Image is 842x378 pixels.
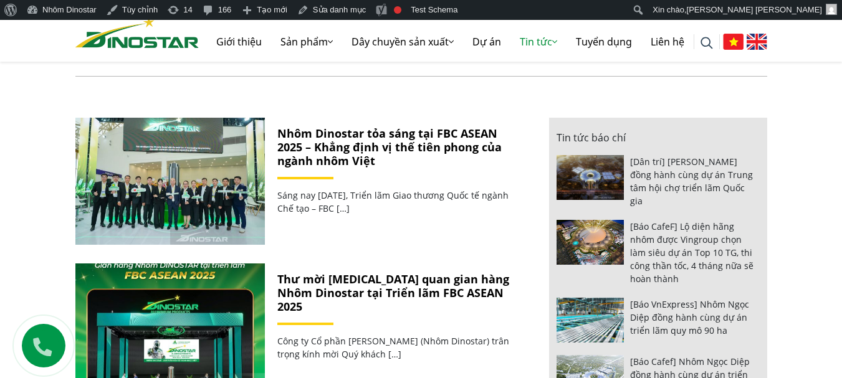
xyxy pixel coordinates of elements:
p: Công ty Cổ phần [PERSON_NAME] (Nhôm Dinostar) trân trọng kính mời Quý khách […] [277,334,518,361]
a: Nhôm Dinostar tỏa sáng tại FBC ASEAN 2025 – Khẳng định vị thế tiên phong của ngành nhôm Việt [75,118,265,245]
a: Thư mời [MEDICAL_DATA] quan gian hàng Nhôm Dinostar tại Triển lãm FBC ASEAN 2025 [277,272,509,313]
img: search [701,37,713,49]
a: Sản phẩm [271,22,342,62]
a: Dây chuyền sản xuất [342,22,463,62]
p: Tin tức báo chí [557,130,760,145]
a: Nhôm Dinostar tỏa sáng tại FBC ASEAN 2025 – Khẳng định vị thế tiên phong của ngành nhôm Việt [277,126,502,168]
img: English [747,34,767,50]
a: Giới thiệu [207,22,271,62]
a: Tuyển dụng [567,22,641,62]
img: [Báo CafeF] Lộ diện hãng nhôm được Vingroup chọn làm siêu dự án Top 10 TG, thi công thần tốc, 4 t... [557,220,624,265]
a: [Báo CafeF] Lộ diện hãng nhôm được Vingroup chọn làm siêu dự án Top 10 TG, thi công thần tốc, 4 t... [630,220,753,285]
a: Tin tức [510,22,567,62]
img: Tiếng Việt [723,34,744,50]
span: [PERSON_NAME] [PERSON_NAME] [687,5,822,14]
p: Sáng nay [DATE], Triển lãm Giao thương Quốc tế ngành Chế tạo – FBC […] [277,189,518,215]
img: Nhôm Dinostar [75,17,199,48]
a: Dự án [463,22,510,62]
a: [Báo VnExpress] Nhôm Ngọc Diệp đồng hành cùng dự án triển lãm quy mô 90 ha [630,298,749,336]
a: [Dân trí] [PERSON_NAME] đồng hành cùng dự án Trung tâm hội chợ triển lãm Quốc gia [630,156,753,207]
a: Liên hệ [641,22,694,62]
img: Nhôm Dinostar tỏa sáng tại FBC ASEAN 2025 – Khẳng định vị thế tiên phong của ngành nhôm Việt [75,118,264,245]
div: Cần cải thiện [394,6,401,14]
img: [Báo VnExpress] Nhôm Ngọc Diệp đồng hành cùng dự án triển lãm quy mô 90 ha [557,298,624,343]
img: [Dân trí] Nhôm Ngọc Diệp đồng hành cùng dự án Trung tâm hội chợ triển lãm Quốc gia [557,155,624,200]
